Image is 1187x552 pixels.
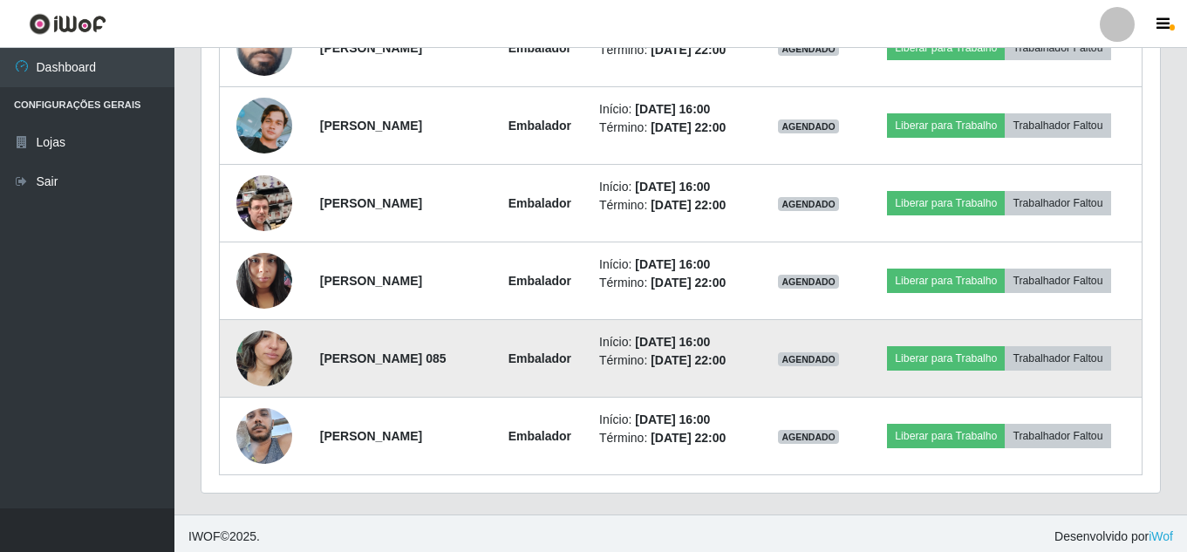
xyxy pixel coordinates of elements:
strong: [PERSON_NAME] [320,119,422,133]
time: [DATE] 16:00 [635,257,710,271]
button: Trabalhador Faltou [1005,36,1110,60]
strong: Embalador [508,119,571,133]
img: 1729779224445.jpeg [236,321,292,395]
li: Início: [599,256,751,274]
time: [DATE] 22:00 [651,431,726,445]
img: 1713284102514.jpeg [236,98,292,153]
span: IWOF [188,529,221,543]
time: [DATE] 22:00 [651,198,726,212]
button: Liberar para Trabalho [887,36,1005,60]
button: Trabalhador Faltou [1005,191,1110,215]
strong: [PERSON_NAME] 085 [320,351,447,365]
li: Término: [599,196,751,215]
span: AGENDADO [778,42,839,56]
li: Término: [599,41,751,59]
span: AGENDADO [778,352,839,366]
button: Trabalhador Faltou [1005,346,1110,371]
span: AGENDADO [778,119,839,133]
strong: Embalador [508,196,571,210]
time: [DATE] 16:00 [635,412,710,426]
button: Liberar para Trabalho [887,346,1005,371]
button: Trabalhador Faltou [1005,424,1110,448]
span: © 2025 . [188,528,260,546]
strong: Embalador [508,351,571,365]
li: Término: [599,429,751,447]
li: Término: [599,274,751,292]
img: CoreUI Logo [29,13,106,35]
strong: [PERSON_NAME] [320,41,422,55]
strong: Embalador [508,274,571,288]
a: iWof [1149,529,1173,543]
strong: Embalador [508,41,571,55]
img: 1699235527028.jpeg [236,153,292,253]
strong: Embalador [508,429,571,443]
span: Desenvolvido por [1054,528,1173,546]
button: Liberar para Trabalho [887,191,1005,215]
span: AGENDADO [778,197,839,211]
li: Início: [599,100,751,119]
time: [DATE] 22:00 [651,43,726,57]
img: 1699963072939.jpeg [236,243,292,317]
strong: [PERSON_NAME] [320,274,422,288]
li: Início: [599,178,751,196]
button: Liberar para Trabalho [887,424,1005,448]
li: Término: [599,351,751,370]
time: [DATE] 22:00 [651,353,726,367]
span: AGENDADO [778,430,839,444]
li: Início: [599,411,751,429]
img: 1745184915398.jpeg [236,399,292,473]
time: [DATE] 22:00 [651,276,726,290]
button: Trabalhador Faltou [1005,113,1110,138]
time: [DATE] 16:00 [635,335,710,349]
span: AGENDADO [778,275,839,289]
strong: [PERSON_NAME] [320,429,422,443]
button: Liberar para Trabalho [887,269,1005,293]
time: [DATE] 16:00 [635,102,710,116]
button: Trabalhador Faltou [1005,269,1110,293]
li: Término: [599,119,751,137]
strong: [PERSON_NAME] [320,196,422,210]
button: Liberar para Trabalho [887,113,1005,138]
time: [DATE] 22:00 [651,120,726,134]
li: Início: [599,333,751,351]
time: [DATE] 16:00 [635,180,710,194]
